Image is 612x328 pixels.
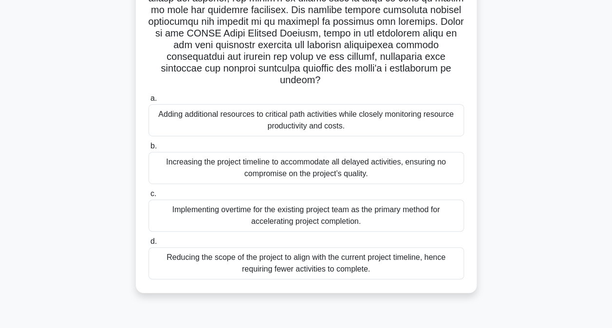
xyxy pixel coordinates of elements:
[148,152,464,184] div: Increasing the project timeline to accommodate all delayed activities, ensuring no compromise on ...
[150,237,157,245] span: d.
[148,104,464,136] div: Adding additional resources to critical path activities while closely monitoring resource product...
[150,189,156,198] span: c.
[150,94,157,102] span: a.
[150,142,157,150] span: b.
[148,200,464,232] div: Implementing overtime for the existing project team as the primary method for accelerating projec...
[148,247,464,279] div: Reducing the scope of the project to align with the current project timeline, hence requiring few...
